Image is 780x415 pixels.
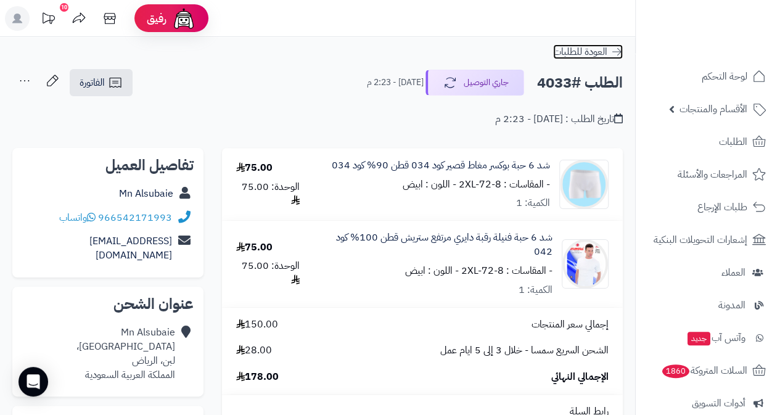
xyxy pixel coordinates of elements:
[643,160,773,189] a: المراجعات والأسئلة
[328,231,552,259] a: شد 6 حبة فنيلة رقبة دايري مرتفع ستريش قطن 100% كود 042
[236,240,273,255] div: 75.00
[643,192,773,222] a: طلبات الإرجاع
[98,210,172,225] a: 966542171993
[119,186,173,201] a: Mn Alsubaie
[425,70,524,96] button: جاري التوصيل
[643,258,773,287] a: العملاء
[89,234,172,263] a: [EMAIL_ADDRESS][DOMAIN_NAME]
[236,343,272,358] span: 28.00
[405,263,459,278] small: - اللون : ابيض
[692,395,745,412] span: أدوات التسويق
[171,6,196,31] img: ai-face.png
[519,283,552,297] div: الكمية: 1
[697,199,747,216] span: طلبات الإرجاع
[516,196,550,210] div: الكمية: 1
[80,75,105,90] span: الفاتورة
[236,370,279,384] span: 178.00
[643,62,773,91] a: لوحة التحكم
[553,44,607,59] span: العودة للطلبات
[643,290,773,320] a: المدونة
[679,101,747,118] span: الأقسام والمنتجات
[495,112,623,126] div: تاريخ الطلب : [DATE] - 2:23 م
[59,210,96,225] a: واتساب
[367,76,424,89] small: [DATE] - 2:23 م
[18,367,48,397] div: Open Intercom Messenger
[678,166,747,183] span: المراجعات والأسئلة
[562,239,608,289] img: 1755163592-042-1%20(3)-90x90.jpg
[332,158,550,173] a: شد 6 حبة بوكسر مغاط قصير كود 034 قطن 90% كود 034
[33,6,64,34] a: تحديثات المنصة
[236,180,300,208] div: الوحدة: 75.00
[532,318,609,332] span: إجمالي سعر المنتجات
[643,225,773,255] a: إشعارات التحويلات البنكية
[553,44,623,59] a: العودة للطلبات
[718,297,745,314] span: المدونة
[461,263,552,278] small: - المقاسات : 2XL-72-8
[643,356,773,385] a: السلات المتروكة1860
[76,326,175,382] div: Mn Alsubaie [GEOGRAPHIC_DATA]، لبن، الرياض المملكة العربية السعودية
[702,68,747,85] span: لوحة التحكم
[719,133,747,150] span: الطلبات
[662,364,689,378] span: 1860
[551,370,609,384] span: الإجمالي النهائي
[688,332,710,345] span: جديد
[403,177,456,192] small: - اللون : ابيض
[236,318,278,332] span: 150.00
[643,323,773,353] a: وآتس آبجديد
[560,160,608,209] img: 1755163341-034-1%20(1)-90x90.png
[22,158,194,173] h2: تفاصيل العميل
[537,70,623,96] h2: الطلب #4033
[60,3,68,12] div: 10
[643,127,773,157] a: الطلبات
[236,259,300,287] div: الوحدة: 75.00
[459,177,550,192] small: - المقاسات : 2XL-72-8
[721,264,745,281] span: العملاء
[147,11,166,26] span: رفيق
[654,231,747,249] span: إشعارات التحويلات البنكية
[686,329,745,347] span: وآتس آب
[70,69,133,96] a: الفاتورة
[22,297,194,311] h2: عنوان الشحن
[440,343,609,358] span: الشحن السريع سمسا - خلال 3 إلى 5 ايام عمل
[236,161,273,175] div: 75.00
[661,362,747,379] span: السلات المتروكة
